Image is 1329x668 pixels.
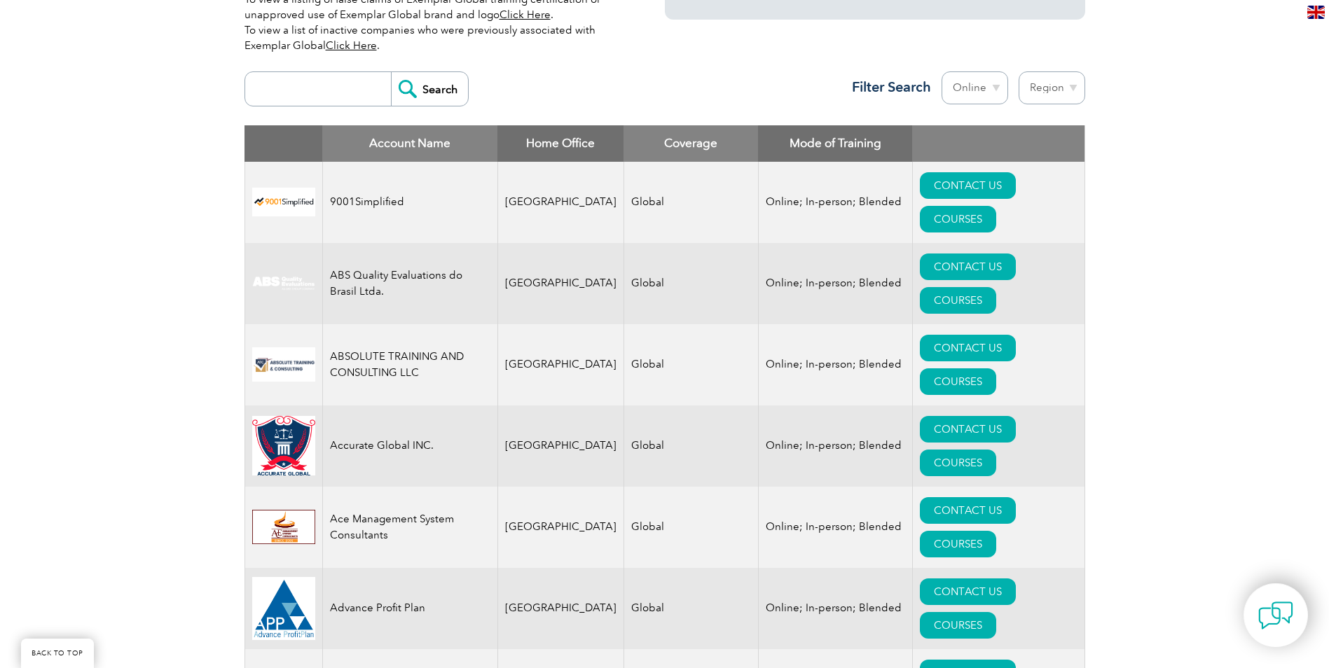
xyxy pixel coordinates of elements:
[920,497,1016,524] a: CONTACT US
[920,287,996,314] a: COURSES
[843,78,931,96] h3: Filter Search
[758,568,912,649] td: Online; In-person; Blended
[497,487,624,568] td: [GEOGRAPHIC_DATA]
[252,276,315,291] img: c92924ac-d9bc-ea11-a814-000d3a79823d-logo.jpg
[322,487,497,568] td: Ace Management System Consultants
[1307,6,1325,19] img: en
[920,368,996,395] a: COURSES
[252,188,315,216] img: 37c9c059-616f-eb11-a812-002248153038-logo.png
[758,487,912,568] td: Online; In-person; Blended
[920,335,1016,361] a: CONTACT US
[326,39,377,52] a: Click Here
[758,324,912,405] td: Online; In-person; Blended
[624,405,758,487] td: Global
[758,243,912,324] td: Online; In-person; Blended
[497,324,624,405] td: [GEOGRAPHIC_DATA]
[500,8,551,21] a: Click Here
[252,510,315,544] img: 306afd3c-0a77-ee11-8179-000d3ae1ac14-logo.jpg
[758,125,912,162] th: Mode of Training: activate to sort column ascending
[624,162,758,243] td: Global
[758,405,912,487] td: Online; In-person; Blended
[252,347,315,382] img: 16e092f6-eadd-ed11-a7c6-00224814fd52-logo.png
[624,125,758,162] th: Coverage: activate to sort column ascending
[758,162,912,243] td: Online; In-person; Blended
[1258,598,1293,633] img: contact-chat.png
[252,577,315,640] img: cd2924ac-d9bc-ea11-a814-000d3a79823d-logo.jpg
[920,531,996,557] a: COURSES
[624,324,758,405] td: Global
[920,206,996,232] a: COURSES
[497,125,624,162] th: Home Office: activate to sort column ascending
[920,253,1016,280] a: CONTACT US
[920,172,1016,199] a: CONTACT US
[322,243,497,324] td: ABS Quality Evaluations do Brasil Ltda.
[252,416,315,476] img: a034a1f6-3919-f011-998a-0022489685a1-logo.png
[624,487,758,568] td: Global
[624,243,758,324] td: Global
[920,416,1016,443] a: CONTACT US
[322,405,497,487] td: Accurate Global INC.
[322,568,497,649] td: Advance Profit Plan
[322,125,497,162] th: Account Name: activate to sort column descending
[497,243,624,324] td: [GEOGRAPHIC_DATA]
[920,578,1016,605] a: CONTACT US
[920,450,996,476] a: COURSES
[912,125,1084,162] th: : activate to sort column ascending
[497,568,624,649] td: [GEOGRAPHIC_DATA]
[21,639,94,668] a: BACK TO TOP
[391,72,468,106] input: Search
[322,162,497,243] td: 9001Simplified
[920,612,996,639] a: COURSES
[624,568,758,649] td: Global
[322,324,497,405] td: ABSOLUTE TRAINING AND CONSULTING LLC
[497,405,624,487] td: [GEOGRAPHIC_DATA]
[497,162,624,243] td: [GEOGRAPHIC_DATA]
